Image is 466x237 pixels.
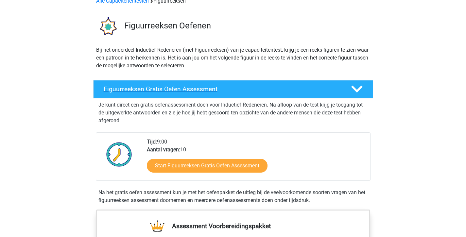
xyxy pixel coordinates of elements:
[147,139,157,145] b: Tijd:
[94,13,121,41] img: figuurreeksen
[91,80,376,98] a: Figuurreeksen Gratis Oefen Assessment
[96,189,371,204] div: Na het gratis oefen assessment kun je met het oefenpakket de uitleg bij de veelvoorkomende soorte...
[96,46,370,70] p: Bij het onderdeel Inductief Redeneren (met Figuurreeksen) van je capaciteitentest, krijg je een r...
[98,101,368,125] p: Je kunt direct een gratis oefenassessment doen voor Inductief Redeneren. Na afloop van de test kr...
[142,138,370,180] div: 9:00 10
[147,146,180,153] b: Aantal vragen:
[104,85,340,93] h4: Figuurreeksen Gratis Oefen Assessment
[147,159,268,173] a: Start Figuurreeksen Gratis Oefen Assessment
[124,21,368,31] h3: Figuurreeksen Oefenen
[103,138,136,171] img: Klok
